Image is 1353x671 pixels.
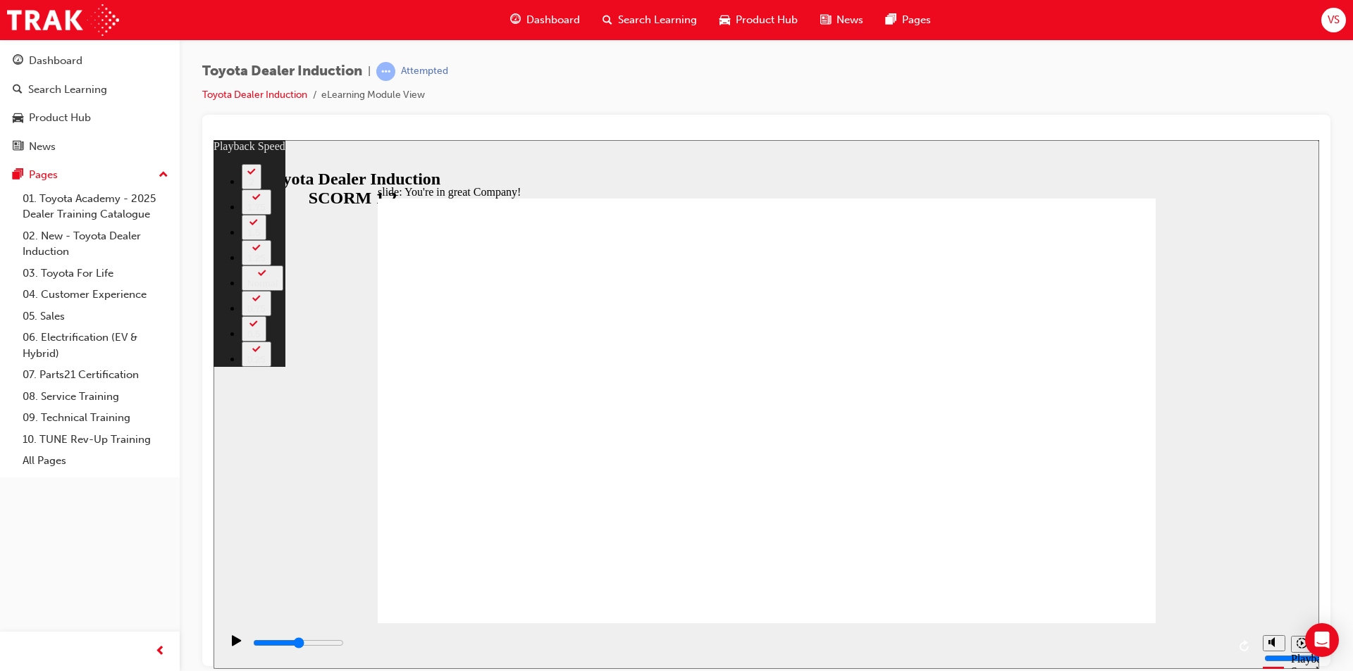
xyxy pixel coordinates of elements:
[510,11,521,29] span: guage-icon
[202,89,307,101] a: Toyota Dealer Induction
[1042,483,1099,529] div: misc controls
[321,87,425,104] li: eLearning Module View
[17,188,174,225] a: 01. Toyota Academy - 2025 Dealer Training Catalogue
[29,139,56,155] div: News
[6,105,174,131] a: Product Hub
[809,6,875,35] a: news-iconNews
[28,82,107,98] div: Search Learning
[17,386,174,408] a: 08. Service Training
[1051,513,1142,524] input: volume
[7,494,31,518] button: Pause (Ctrl+Alt+P)
[820,11,831,29] span: news-icon
[17,327,174,364] a: 06. Electrification (EV & Hybrid)
[34,37,42,47] div: 2
[7,4,119,36] img: Trak
[6,77,174,103] a: Search Learning
[29,110,91,126] div: Product Hub
[6,162,174,188] button: Pages
[886,11,896,29] span: pages-icon
[28,24,48,49] button: 2
[6,45,174,162] button: DashboardSearch LearningProduct HubNews
[17,364,174,386] a: 07. Parts21 Certification
[6,134,174,160] a: News
[708,6,809,35] a: car-iconProduct Hub
[719,11,730,29] span: car-icon
[17,263,174,284] a: 03. Toyota For Life
[17,450,174,472] a: All Pages
[29,53,82,69] div: Dashboard
[376,62,395,81] span: learningRecordVerb_ATTEMPT-icon
[13,55,23,68] span: guage-icon
[603,11,612,29] span: search-icon
[13,141,23,153] span: news-icon
[591,6,708,35] a: search-iconSearch Learning
[17,429,174,451] a: 10. TUNE Rev-Up Training
[1021,496,1042,517] button: Replay (Ctrl+Alt+R)
[13,169,23,182] span: pages-icon
[368,63,371,80] span: |
[618,12,697,28] span: Search Learning
[17,225,174,263] a: 02. New - Toyota Dealer Induction
[1328,12,1340,28] span: VS
[836,12,863,28] span: News
[499,6,591,35] a: guage-iconDashboard
[202,63,362,80] span: Toyota Dealer Induction
[1077,496,1099,513] button: Playback speed
[902,12,931,28] span: Pages
[39,497,130,508] input: slide progress
[159,166,168,184] span: up-icon
[17,284,174,306] a: 04. Customer Experience
[875,6,942,35] a: pages-iconPages
[29,167,58,183] div: Pages
[1049,495,1072,511] button: Mute (Ctrl+Alt+M)
[1305,623,1339,657] div: Open Intercom Messenger
[13,84,23,96] span: search-icon
[7,483,1042,529] div: playback controls
[155,643,166,660] span: prev-icon
[1321,8,1346,32] button: VS
[526,12,580,28] span: Dashboard
[17,306,174,327] a: 05. Sales
[13,112,23,125] span: car-icon
[6,48,174,74] a: Dashboard
[736,12,798,28] span: Product Hub
[1077,513,1099,538] div: Playback Speed
[401,65,448,78] div: Attempted
[17,407,174,429] a: 09. Technical Training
